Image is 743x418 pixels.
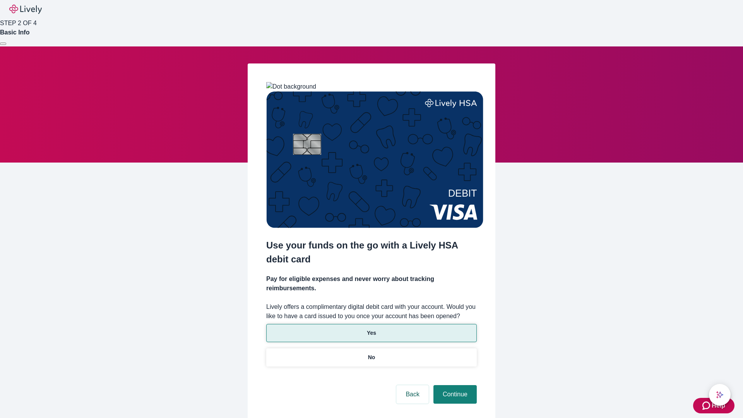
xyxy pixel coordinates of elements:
[716,391,724,399] svg: Lively AI Assistant
[433,385,477,404] button: Continue
[396,385,429,404] button: Back
[266,274,477,293] h4: Pay for eligible expenses and never worry about tracking reimbursements.
[266,91,483,228] img: Debit card
[266,324,477,342] button: Yes
[709,384,731,406] button: chat
[368,353,375,361] p: No
[266,82,316,91] img: Dot background
[266,302,477,321] label: Lively offers a complimentary digital debit card with your account. Would you like to have a card...
[693,398,734,413] button: Zendesk support iconHelp
[712,401,725,410] span: Help
[266,348,477,367] button: No
[266,238,477,266] h2: Use your funds on the go with a Lively HSA debit card
[367,329,376,337] p: Yes
[702,401,712,410] svg: Zendesk support icon
[9,5,42,14] img: Lively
